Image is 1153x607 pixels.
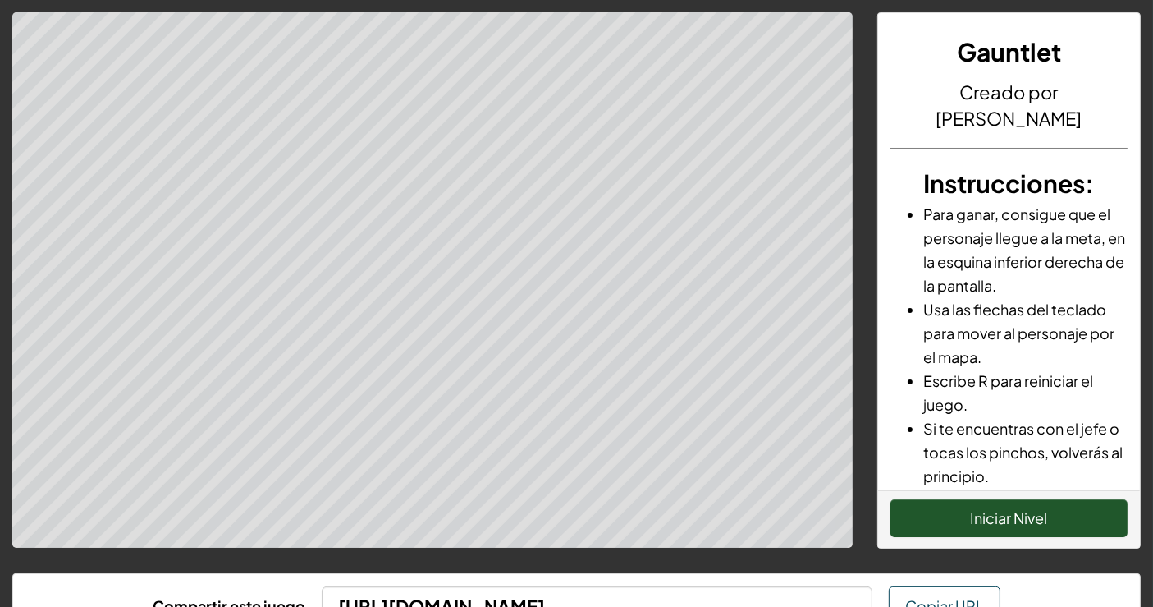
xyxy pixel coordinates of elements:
span: Instrucciones [923,168,1085,199]
h4: Creado por [PERSON_NAME] [890,79,1128,131]
li: Si te encuentras con el jefe o tocas los pinchos, volverás al principio. [923,416,1128,488]
button: Iniciar Nivel [890,499,1128,537]
h3: : [890,165,1128,202]
li: Usa las flechas del teclado para mover al personaje por el mapa. [923,297,1128,369]
h3: Gauntlet [890,34,1128,71]
li: Escribe R para reiniciar el juego. [923,369,1128,416]
li: Para ganar, consigue que el personaje llegue a la meta, en la esquina inferior derecha de la pant... [923,202,1128,297]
